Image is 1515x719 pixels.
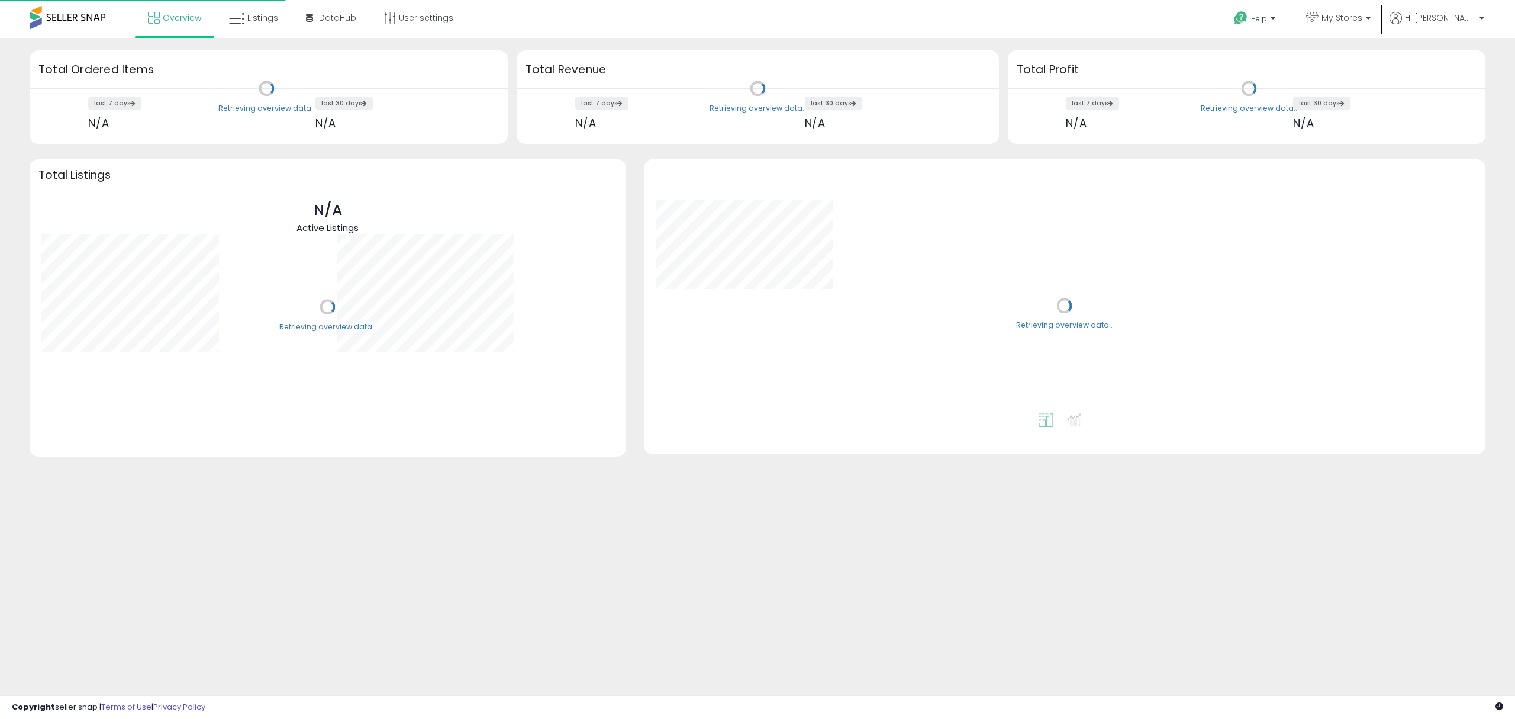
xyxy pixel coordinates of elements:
[1321,12,1362,24] span: My Stores
[1405,12,1476,24] span: Hi [PERSON_NAME]
[279,322,376,332] div: Retrieving overview data..
[1016,320,1113,331] div: Retrieving overview data..
[1251,14,1267,24] span: Help
[319,12,356,24] span: DataHub
[1390,12,1484,38] a: Hi [PERSON_NAME]
[218,103,315,114] div: Retrieving overview data..
[247,12,278,24] span: Listings
[163,12,201,24] span: Overview
[1233,11,1248,25] i: Get Help
[710,103,806,114] div: Retrieving overview data..
[1224,2,1287,38] a: Help
[1201,103,1297,114] div: Retrieving overview data..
